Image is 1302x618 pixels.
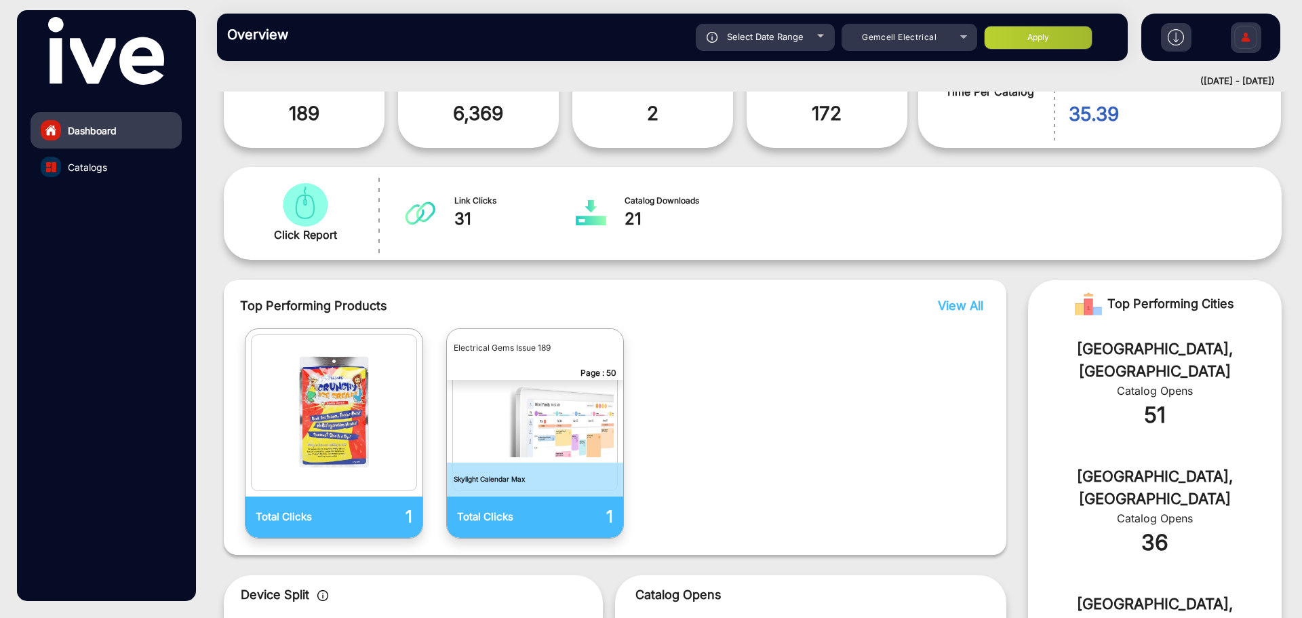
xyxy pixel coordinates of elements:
span: Top Performing Products [240,296,812,315]
div: [GEOGRAPHIC_DATA], [GEOGRAPHIC_DATA] [1048,338,1261,383]
span: Select Date Range [727,31,804,42]
button: View All [934,296,980,315]
img: Sign%20Up.svg [1231,16,1260,63]
span: Catalogs [68,160,107,174]
p: Page : 50 [447,367,624,380]
img: catalog [576,199,606,227]
span: Click Report [274,227,337,243]
span: 31 [454,207,577,231]
span: 6,369 [408,99,549,128]
span: 2 [583,99,723,128]
h3: Overview [227,26,417,43]
p: Electrical Gems Issue 189 [447,329,624,367]
span: Link Clicks [454,195,577,207]
span: 21 [625,207,747,231]
img: Rank image [1075,290,1102,317]
img: h2download.svg [1168,29,1184,45]
a: Catalogs [31,149,182,185]
span: 35.39 [1069,100,1261,128]
div: Catalog Opens [1048,510,1261,526]
span: Device Split [241,587,309,602]
span: 172 [757,99,897,128]
span: View All [938,298,983,313]
button: Apply [984,26,1092,50]
div: Catalog Opens [1048,383,1261,399]
span: Gemcell Electrical [862,32,936,42]
div: 51 [1048,399,1261,431]
img: home [45,124,57,136]
p: Skylight Calendar Max [447,463,624,497]
p: 1 [334,505,412,529]
span: Catalog Downloads [625,195,747,207]
img: catalog [279,183,332,227]
img: catalog [456,339,614,487]
p: Total Clicks [457,509,535,525]
img: icon [707,32,718,43]
p: 1 [535,505,613,529]
img: catalog [405,199,435,227]
img: catalog [255,339,413,487]
div: ([DATE] - [DATE]) [203,75,1275,88]
div: [GEOGRAPHIC_DATA], [GEOGRAPHIC_DATA] [1048,465,1261,510]
div: 36 [1048,526,1261,559]
span: Top Performing Cities [1107,290,1234,317]
span: 189 [234,99,374,128]
img: catalog [46,162,56,172]
span: Dashboard [68,123,117,138]
img: icon [317,590,329,601]
img: vmg-logo [48,17,163,85]
p: Total Clicks [256,509,334,525]
a: Dashboard [31,112,182,149]
p: Catalog Opens [635,585,986,604]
